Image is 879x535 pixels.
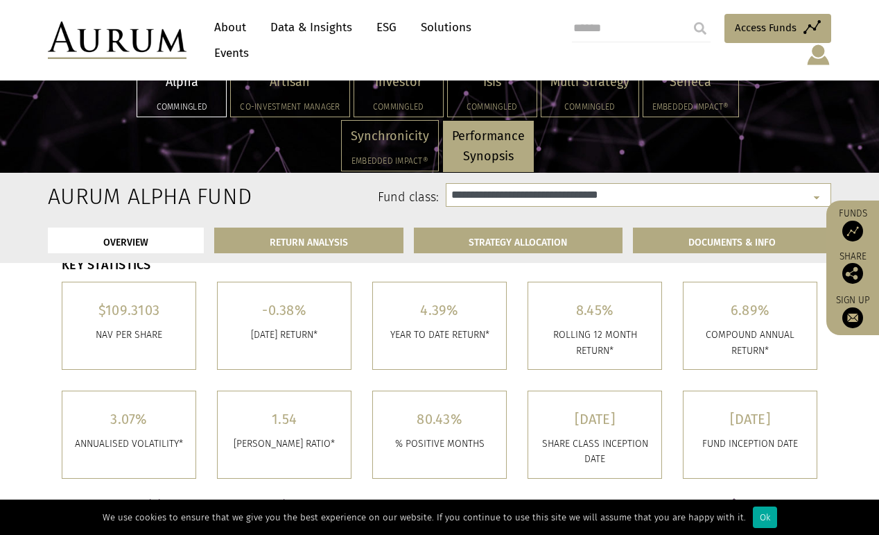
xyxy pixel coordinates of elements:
h5: Embedded Impact® [652,103,729,111]
h5: 8.45% [539,303,651,317]
h5: Co-investment Manager [240,103,340,111]
p: ROLLING 12 MONTH RETURN* [539,328,651,359]
img: Sign up to our newsletter [842,307,863,328]
p: [PERSON_NAME] RATIO* [228,436,340,452]
h5: [DATE] [539,412,651,426]
p: Investor [363,72,434,92]
p: Artisan [240,72,340,92]
h5: Embedded Impact® [351,157,429,165]
p: Synchronicity [351,126,429,146]
a: DOCUMENTS & INFO [633,228,831,253]
a: Sign up [833,294,872,328]
p: % POSITIVE MONTHS [383,436,496,452]
p: Seneca [652,72,729,92]
p: Alpha [146,72,217,92]
p: COMPOUND ANNUAL RETURN* [694,328,806,359]
img: Access Funds [842,221,863,241]
p: ANNUALISED VOLATILITY* [73,436,185,452]
p: Multi Strategy [550,72,629,92]
img: Share this post [842,263,863,284]
a: Funds [833,207,872,241]
div: Ok [753,507,777,528]
h5: 6.89% [694,303,806,317]
h5: Commingled [363,103,434,111]
h5: 1.54 [228,412,340,426]
h5: -0.38% [228,303,340,317]
p: Nav per share [73,328,185,343]
p: YEAR TO DATE RETURN* [383,328,496,343]
h5: $109.3103 [73,303,185,317]
h5: 4.39% [383,303,496,317]
h5: Commingled [146,103,217,111]
h5: Commingled [457,103,528,111]
label: Fund class: [182,189,439,207]
h5: 3.07% [73,412,185,426]
p: Performance Synopsis [452,126,525,167]
p: Isis [457,72,528,92]
p: [DATE] RETURN* [228,328,340,343]
div: Share [833,252,872,284]
h2: Aurum Alpha Fund [48,183,161,210]
a: RETURN ANALYSIS [214,228,403,253]
h5: [DATE] [694,412,806,426]
a: STRATEGY ALLOCATION [414,228,623,253]
p: SHARE CLASS INCEPTION DATE [539,436,651,468]
h5: 80.43% [383,412,496,426]
h5: Commingled [550,103,629,111]
p: FUND INCEPTION DATE [694,436,806,452]
strong: KEY STATISTICS [62,257,151,273]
